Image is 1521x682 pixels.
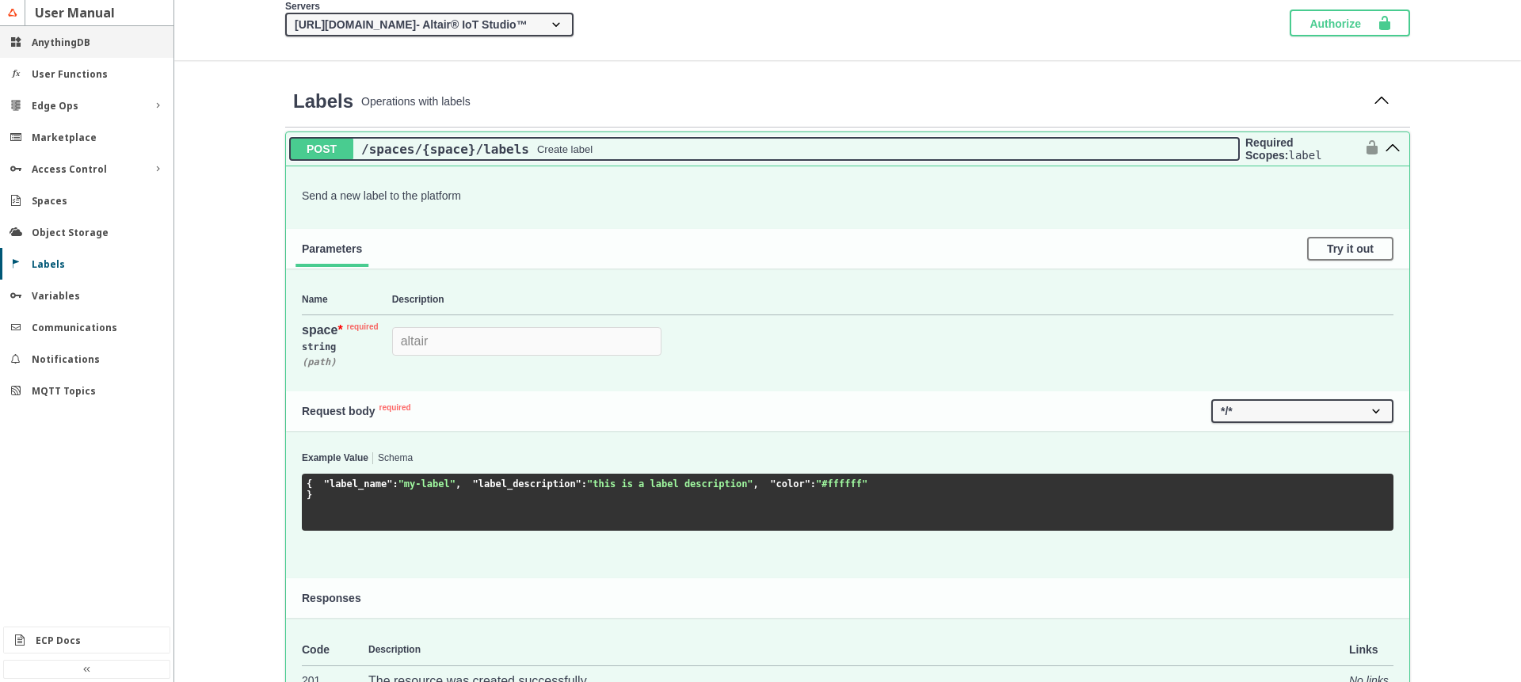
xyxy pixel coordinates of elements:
td: Description [368,634,1327,666]
span: : [810,478,816,490]
select: Request content type [1211,399,1393,423]
th: Description [392,284,1393,315]
span: { [307,478,312,490]
button: Example Value [302,453,368,464]
button: authorization button unlocked [1356,136,1380,162]
span: /spaces /{space} /labels [361,142,529,157]
span: , [456,478,461,490]
span: "label_name" [324,478,393,490]
td: Code [302,634,368,666]
span: "color" [770,478,810,490]
span: , [753,478,759,490]
code: label [1288,149,1321,162]
div: ( path ) [302,356,392,368]
button: Schema [378,453,413,464]
span: "my-label" [398,478,456,490]
div: space [302,323,383,337]
p: Send a new label to the platform [302,189,1393,202]
h4: Responses [302,592,1393,604]
div: string [302,337,392,356]
b: Required Scopes: [1245,136,1294,162]
span: Authorize [1309,15,1377,31]
span: "this is a label description" [587,478,753,490]
button: Try it out [1307,237,1393,261]
span: Parameters [302,242,362,255]
span: POST [290,138,353,160]
div: Create label [537,143,593,155]
button: POST/spaces/{space}/labelsCreate label [290,138,1239,160]
input: space [392,327,661,356]
button: Collapse operation [1369,90,1394,113]
p: Operations with labels [361,95,1361,108]
h4: Request body [302,405,1211,417]
button: Authorize [1290,10,1410,36]
th: Name [302,284,392,315]
a: Labels [293,90,353,112]
span: : [581,478,587,490]
td: Links [1327,634,1393,666]
span: : [392,478,398,490]
span: "label_description" [473,478,581,490]
span: "#ffffff" [816,478,867,490]
a: /spaces/{space}/labels [361,142,529,157]
code: } [307,478,867,501]
button: post ​/spaces​/{space}​/labels [1380,139,1405,159]
span: Servers [285,1,320,12]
